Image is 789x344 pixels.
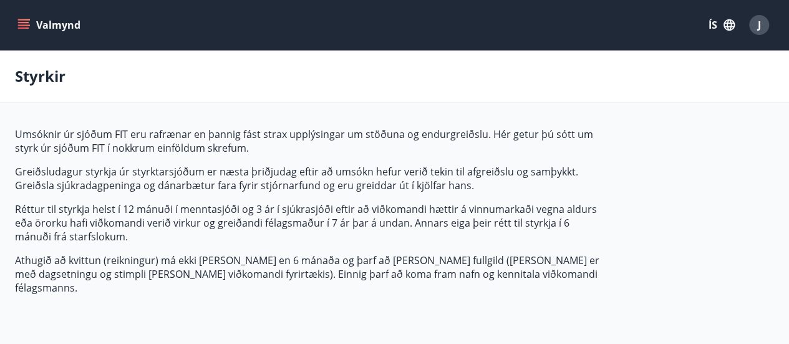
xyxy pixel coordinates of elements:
[15,253,604,295] p: Athugið að kvittun (reikningur) má ekki [PERSON_NAME] en 6 mánaða og þarf að [PERSON_NAME] fullgi...
[702,14,742,36] button: ÍS
[15,202,604,243] p: Réttur til styrkja helst í 12 mánuði í menntasjóði og 3 ár í sjúkrasjóði eftir að viðkomandi hætt...
[15,14,85,36] button: menu
[758,18,761,32] span: J
[15,165,604,192] p: Greiðsludagur styrkja úr styrktarsjóðum er næsta þriðjudag eftir að umsókn hefur verið tekin til ...
[15,66,65,87] p: Styrkir
[15,127,604,155] p: Umsóknir úr sjóðum FIT eru rafrænar en þannig fást strax upplýsingar um stöðuna og endurgreiðslu....
[744,10,774,40] button: J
